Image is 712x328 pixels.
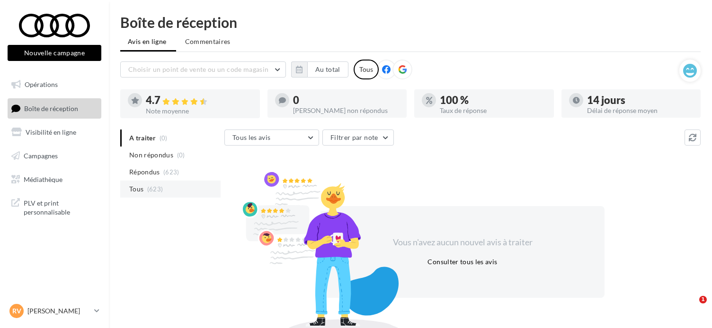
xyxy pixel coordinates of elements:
[6,146,103,166] a: Campagnes
[424,256,501,268] button: Consulter tous les avis
[12,306,21,316] span: RV
[120,15,701,29] div: Boîte de réception
[440,107,546,114] div: Taux de réponse
[6,193,103,221] a: PLV et print personnalisable
[440,95,546,105] div: 100 %
[293,107,400,114] div: [PERSON_NAME] non répondus
[293,95,400,105] div: 0
[177,151,185,159] span: (0)
[291,61,348,78] button: Au total
[120,61,286,78] button: Choisir un point de vente ou un code magasin
[24,104,78,112] span: Boîte de réception
[146,108,252,114] div: Note moyenne
[6,75,103,95] a: Opérations
[6,170,103,190] a: Médiathèque
[146,95,252,106] div: 4.7
[680,296,703,319] iframe: Intercom live chat
[129,184,143,194] span: Tous
[25,80,58,88] span: Opérations
[354,60,379,79] div: Tous
[8,302,101,320] a: RV [PERSON_NAME]
[381,236,544,249] div: Vous n'avez aucun nouvel avis à traiter
[24,175,62,183] span: Médiathèque
[129,167,160,177] span: Répondus
[24,197,98,217] span: PLV et print personnalisable
[185,37,231,45] span: Commentaires
[699,296,707,303] span: 1
[163,168,179,176] span: (623)
[8,45,101,61] button: Nouvelle campagne
[128,65,268,73] span: Choisir un point de vente ou un code magasin
[6,122,103,142] a: Visibilité en ligne
[6,98,103,119] a: Boîte de réception
[587,95,694,105] div: 14 jours
[587,107,694,114] div: Délai de réponse moyen
[224,129,319,146] button: Tous les avis
[307,61,348,78] button: Au total
[27,306,90,316] p: [PERSON_NAME]
[322,129,394,146] button: Filtrer par note
[26,128,76,136] span: Visibilité en ligne
[147,185,163,193] span: (623)
[129,150,173,160] span: Non répondus
[232,133,271,141] span: Tous les avis
[24,152,58,160] span: Campagnes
